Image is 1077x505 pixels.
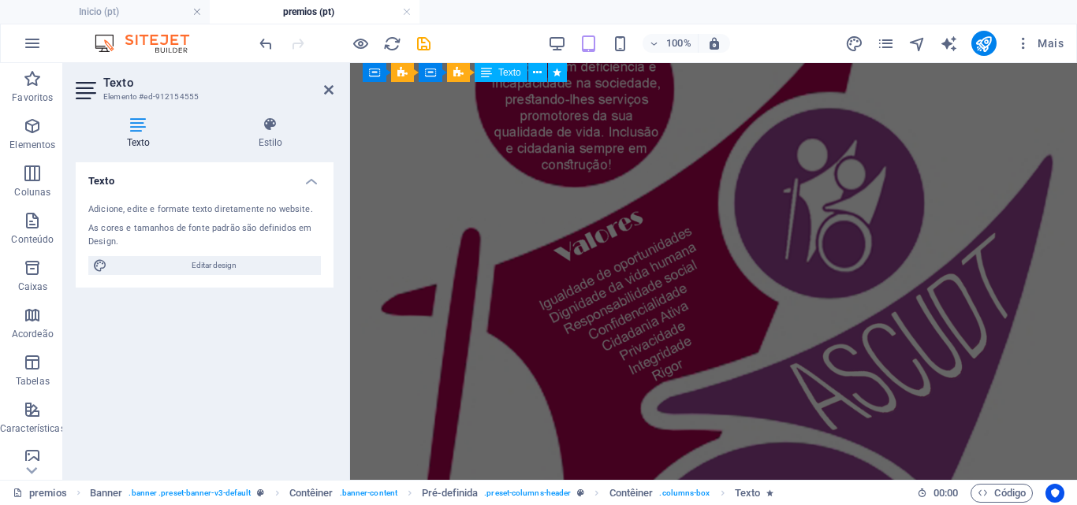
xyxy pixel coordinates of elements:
[945,487,947,499] span: :
[340,484,397,503] span: . banner-content
[908,34,927,53] button: navigator
[877,34,896,53] button: pages
[256,34,275,53] button: undo
[415,35,433,53] i: Salvar (Ctrl+S)
[484,484,571,503] span: . preset-columns-header
[577,488,584,497] i: Este elemento é uma predefinição personalizável
[88,203,321,217] div: Adicione, edite e formate texto diretamente no website.
[971,484,1033,503] button: Código
[103,90,302,104] h3: Elemento #ed-912154555
[845,35,863,53] i: Design (Ctrl+Alt+Y)
[129,484,251,503] span: . banner .preset-banner-v3-default
[76,117,207,150] h4: Texto
[12,91,53,104] p: Favoritos
[207,117,334,150] h4: Estilo
[609,484,654,503] span: Clique para selecionar. Clique duas vezes para editar
[643,34,699,53] button: 100%
[90,484,123,503] span: Clique para selecionar. Clique duas vezes para editar
[978,484,1026,503] span: Código
[666,34,691,53] h6: 100%
[845,34,864,53] button: design
[414,34,433,53] button: save
[383,35,401,53] i: Recarregar página
[382,34,401,53] button: reload
[9,139,55,151] p: Elementos
[12,328,54,340] p: Acordeão
[917,484,959,503] h6: Tempo de sessão
[940,35,958,53] i: AI Writer
[210,3,419,20] h4: premios (pt)
[257,35,275,53] i: Desfazer: Editar título (Ctrl+Z)
[940,34,959,53] button: text_generator
[88,222,321,248] div: As cores e tamanhos de fonte padrão são definidos em Design.
[971,31,997,56] button: publish
[88,256,321,275] button: Editar design
[90,484,773,503] nav: breadcrumb
[289,484,334,503] span: Clique para selecionar. Clique duas vezes para editar
[76,162,334,191] h4: Texto
[1016,35,1064,51] span: Mais
[112,256,316,275] span: Editar design
[422,484,478,503] span: Clique para selecionar. Clique duas vezes para editar
[766,488,773,497] i: O elemento contém uma animação
[13,484,67,503] a: Clique para cancelar a seleção. Clique duas vezes para abrir as Páginas
[257,488,264,497] i: Este elemento é uma predefinição personalizável
[14,186,50,199] p: Colunas
[1045,484,1064,503] button: Usercentrics
[659,484,710,503] span: . columns-box
[91,34,209,53] img: Editor Logo
[11,233,54,246] p: Conteúdo
[934,484,958,503] span: 00 00
[16,375,50,388] p: Tabelas
[498,68,521,77] span: Texto
[707,36,721,50] i: Ao redimensionar, ajusta automaticamente o nível de zoom para caber no dispositivo escolhido.
[908,35,926,53] i: Navegador
[103,76,334,90] h2: Texto
[18,280,48,293] p: Caixas
[1009,31,1070,56] button: Mais
[877,35,895,53] i: Páginas (Ctrl+Alt+S)
[735,484,760,503] span: Clique para selecionar. Clique duas vezes para editar
[975,35,993,53] i: Publicar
